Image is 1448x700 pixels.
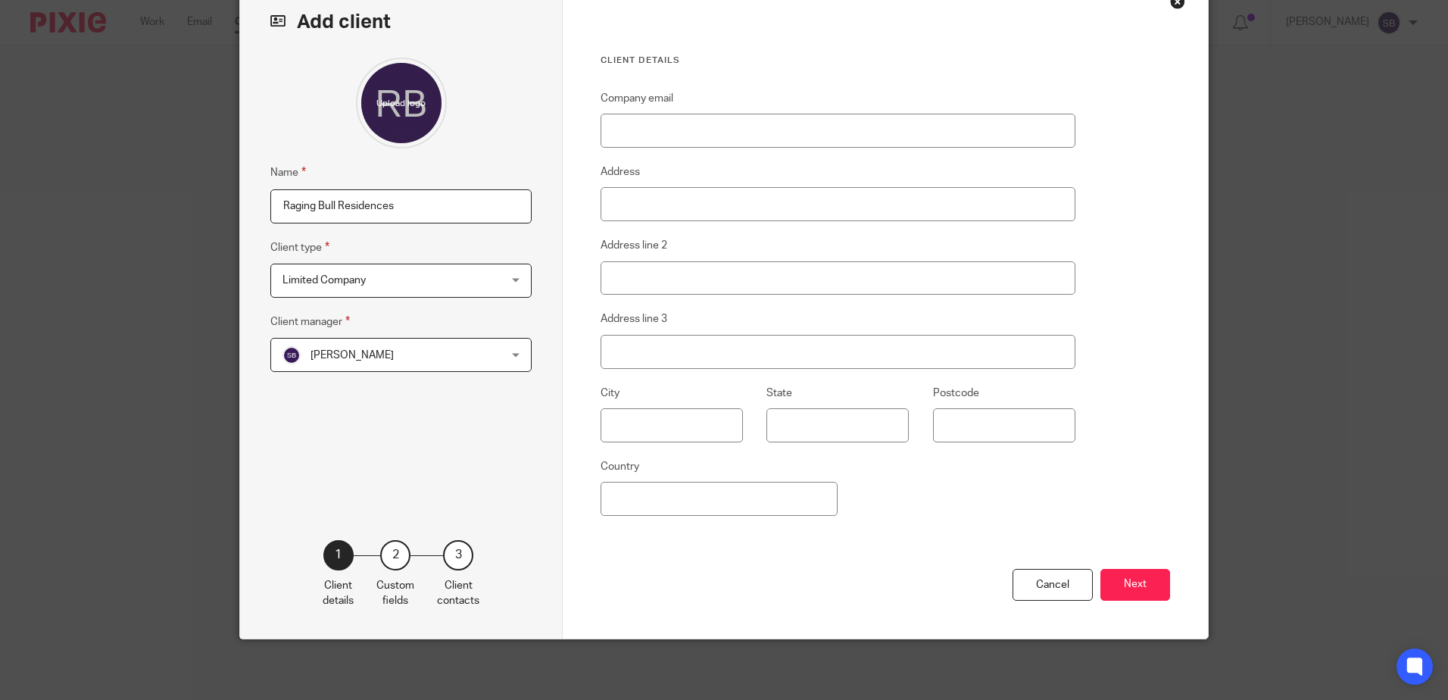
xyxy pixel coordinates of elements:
[282,275,366,286] span: Limited Company
[601,459,639,474] label: Country
[376,578,414,609] p: Custom fields
[601,386,619,401] label: City
[311,350,394,361] span: [PERSON_NAME]
[282,346,301,364] img: svg%3E
[270,239,329,256] label: Client type
[323,540,354,570] div: 1
[1013,569,1093,602] div: Cancel
[601,91,673,106] label: Company email
[380,540,410,570] div: 2
[270,9,532,35] h2: Add client
[1100,569,1170,602] button: Next
[766,386,792,401] label: State
[601,238,667,253] label: Address line 2
[270,164,306,181] label: Name
[323,578,354,609] p: Client details
[601,311,667,327] label: Address line 3
[933,386,979,401] label: Postcode
[601,55,1075,67] h3: Client details
[601,164,640,180] label: Address
[270,313,350,330] label: Client manager
[443,540,473,570] div: 3
[437,578,479,609] p: Client contacts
